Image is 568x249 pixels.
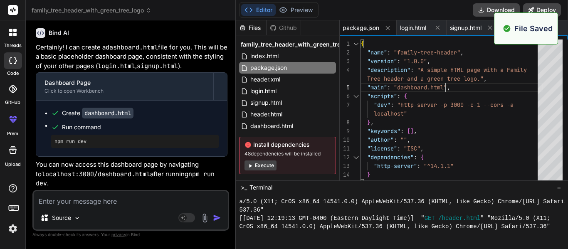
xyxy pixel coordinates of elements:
span: header.xml [249,74,281,84]
div: 1 [340,39,350,48]
span: : [400,127,404,135]
div: Click to open Workbench [44,88,205,94]
span: : [394,136,397,143]
span: "http-server" [374,162,417,170]
span: "license" [367,145,397,152]
p: Always double-check its answers. Your in Bind [32,231,229,239]
div: Click to collapse the range. [351,39,361,48]
p: File Saved [514,23,553,34]
button: Deploy [523,3,561,17]
span: GET [425,214,435,222]
span: : [410,66,414,74]
div: Files [236,24,266,32]
span: Tree header and a green tree logo." [367,75,484,82]
h6: Bind AI [49,29,69,37]
img: Pick Models [74,214,81,222]
span: : [390,101,394,108]
span: "http-server -p 3000 -c-1 --cors -a [397,101,514,108]
span: "description" [367,66,410,74]
span: 537.36" [239,206,264,214]
div: 9 [340,127,350,136]
span: ] [410,127,414,135]
span: "1.0.0" [404,57,427,65]
div: 13 [340,162,350,170]
div: 8 [340,118,350,127]
span: signup.html [450,24,482,32]
div: 4 [340,66,350,74]
span: Terminal [249,183,272,192]
span: login.html [249,86,277,96]
span: : [387,84,390,91]
div: 10 [340,136,350,144]
div: 7 [340,101,350,109]
span: CrOS x86_64 14541.0.0) AppleWebKit/537.36 (KHTML, like Gecko) Chrome/[URL] Safari/537.36" [239,222,550,231]
span: "family-tree-header" [394,49,460,56]
span: "A simple HTML page with a Family [417,66,527,74]
span: 48 dependencies will be installed [244,150,331,157]
code: dashboard.html [106,43,158,52]
span: package.json [249,63,288,73]
span: header.html [249,109,283,119]
span: login.html [400,24,426,32]
div: 14 [340,170,350,179]
span: "^14.1.1" [424,162,454,170]
span: "keywords" [367,127,400,135]
span: } [367,171,370,178]
label: Upload [5,161,21,168]
button: Editor [241,4,276,16]
span: , [420,145,424,152]
div: 15 [340,179,350,188]
span: : [397,57,400,65]
span: , [447,84,450,91]
img: alert [503,23,511,34]
span: : [387,49,390,56]
code: login.html [98,62,135,70]
button: Execute [244,160,277,170]
img: icon [213,214,221,222]
span: "dev" [374,101,390,108]
span: privacy [111,232,126,237]
span: [[DATE] 12:19:13 GMT-0400 (Eastern Daylight Time)] " [239,214,424,222]
span: " "Mozilla/5.0 (X11; [480,214,550,222]
div: Click to collapse the range. [351,153,361,162]
span: a/5.0 (X11; CrOS x86_64 14541.0.0) AppleWebKit/537.36 (KHTML, like Gecko) Chrome/[URL] Safari/ [239,197,568,206]
span: family_tree_header_with_green_tree_logo [32,6,151,15]
span: "ISC" [404,145,420,152]
div: 6 [340,92,350,101]
div: Create [62,109,133,117]
span: "main" [367,84,387,91]
span: { [361,40,364,47]
label: prem [7,130,18,137]
label: code [7,70,19,77]
span: , [460,49,464,56]
span: } [367,118,370,126]
span: >_ [241,183,247,192]
span: , [484,75,487,82]
pre: npm run dev [54,138,215,145]
div: 2 [340,48,350,57]
button: Download [473,3,520,17]
span: /header.html [438,214,480,222]
span: − [557,183,561,192]
div: Github [267,24,301,32]
span: , [407,136,410,143]
span: } [361,180,364,187]
p: Certainly! I can create a file for you. This will be a basic placeholder dashboard page, consiste... [36,43,227,71]
span: "" [400,136,407,143]
span: , [427,57,430,65]
div: 5 [340,83,350,92]
span: , [370,118,374,126]
span: index.html [249,51,279,61]
span: , [414,127,417,135]
span: : [397,145,400,152]
div: 3 [340,57,350,66]
label: GitHub [5,99,20,106]
span: : [414,153,417,161]
span: family_tree_header_with_green_tree_logo [241,40,360,49]
img: settings [6,222,20,236]
code: dashboard.html [82,108,133,118]
span: "name" [367,49,387,56]
span: "version" [367,57,397,65]
div: Dashboard Page [44,79,205,87]
span: localhost" [374,110,407,117]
